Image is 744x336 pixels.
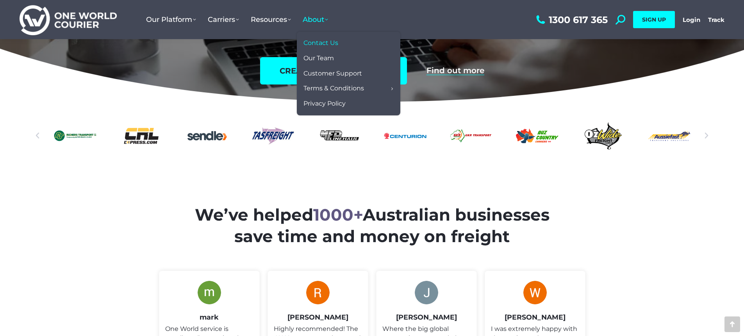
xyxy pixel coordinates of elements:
[252,122,294,149] a: Tas Freight logo a one world courier partner in freight solutions
[54,122,96,149] a: Richers-Transport-logo2
[245,7,297,32] a: Resources
[140,7,202,32] a: Our Platform
[318,122,360,149] a: MFD Linehaul transport logo
[186,122,228,149] a: Sendle logo
[54,122,96,149] div: 16 / 25
[297,7,334,32] a: About
[260,57,407,84] a: create free account
[301,96,396,111] a: Privacy Policy
[146,15,196,24] span: Our Platform
[450,122,492,149] a: GKR-Transport-Logo-long-text-M
[683,16,700,23] a: Login
[318,122,360,149] div: 20 / 25
[313,205,363,225] span: 1000+
[633,11,675,28] a: SIGN UP
[384,122,426,149] div: 21 / 25
[303,100,346,108] span: Privacy Policy
[301,81,396,96] a: Terms & Conditions
[516,122,558,149] div: 23 / 25
[303,70,362,78] span: Customer Support
[251,15,291,24] span: Resources
[303,39,338,47] span: Contact Us
[120,122,162,149] div: 17 / 25
[20,4,117,36] img: One World Courier
[648,122,690,149] a: Aussiefast-Transport-logo
[426,66,484,75] a: Find out more
[252,122,294,149] div: 19 / 25
[303,84,364,93] span: Terms & Conditions
[186,122,228,149] div: 18 / 25
[208,15,239,24] span: Carriers
[301,36,396,51] a: Contact Us
[303,15,328,24] span: About
[54,122,690,149] div: Slides
[648,122,690,149] div: 25 / 25
[303,54,334,63] span: Our Team
[534,15,608,25] a: 1300 617 365
[301,51,396,66] a: Our Team
[178,204,567,247] h2: We’ve helped Australian businesses save time and money on freight
[450,122,492,149] div: 22 / 25
[301,66,396,81] a: Customer Support
[708,16,724,23] a: Track
[582,122,624,149] div: 24 / 25
[120,122,162,149] a: CRL Express Logo
[384,122,426,149] a: Centurion-logo
[202,7,245,32] a: Carriers
[516,122,558,149] a: Auz-Country-logo
[642,16,666,23] span: SIGN UP
[582,122,624,149] a: OzWide-Freight-logo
